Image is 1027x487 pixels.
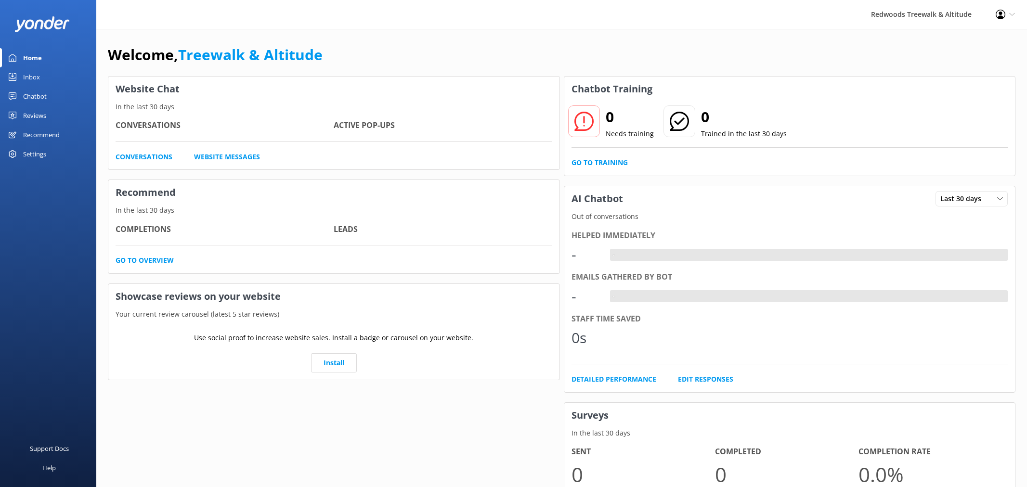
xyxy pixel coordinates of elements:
[564,403,1015,428] h3: Surveys
[311,353,357,372] a: Install
[572,243,600,266] div: -
[116,152,172,162] a: Conversations
[572,271,1008,283] div: Emails gathered by bot
[678,374,733,384] a: Edit Responses
[23,144,46,164] div: Settings
[116,223,334,236] h4: Completions
[108,180,559,205] h3: Recommend
[178,45,323,64] a: Treewalk & Altitude
[30,439,69,458] div: Support Docs
[194,152,260,162] a: Website Messages
[116,255,174,266] a: Go to overview
[701,128,787,139] p: Trained in the last 30 days
[108,284,559,309] h3: Showcase reviews on your website
[564,77,660,102] h3: Chatbot Training
[108,102,559,112] p: In the last 30 days
[42,458,56,477] div: Help
[701,105,787,128] h2: 0
[23,67,40,87] div: Inbox
[334,223,552,236] h4: Leads
[108,205,559,216] p: In the last 30 days
[572,374,656,384] a: Detailed Performance
[572,157,628,168] a: Go to Training
[564,186,630,211] h3: AI Chatbot
[572,285,600,308] div: -
[194,333,473,343] p: Use social proof to increase website sales. Install a badge or carousel on your website.
[334,119,552,132] h4: Active Pop-ups
[858,446,1002,458] h4: Completion Rate
[23,106,46,125] div: Reviews
[572,313,1008,325] div: Staff time saved
[610,290,617,303] div: -
[23,125,60,144] div: Recommend
[108,309,559,320] p: Your current review carousel (latest 5 star reviews)
[23,87,47,106] div: Chatbot
[572,326,600,349] div: 0s
[108,43,323,66] h1: Welcome,
[108,77,559,102] h3: Website Chat
[940,193,987,204] span: Last 30 days
[564,211,1015,222] p: Out of conversations
[715,446,858,458] h4: Completed
[116,119,334,132] h4: Conversations
[606,128,654,139] p: Needs training
[14,16,70,32] img: yonder-white-logo.png
[564,428,1015,438] p: In the last 30 days
[572,230,1008,242] div: Helped immediately
[606,105,654,128] h2: 0
[23,48,42,67] div: Home
[572,446,715,458] h4: Sent
[610,249,617,261] div: -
